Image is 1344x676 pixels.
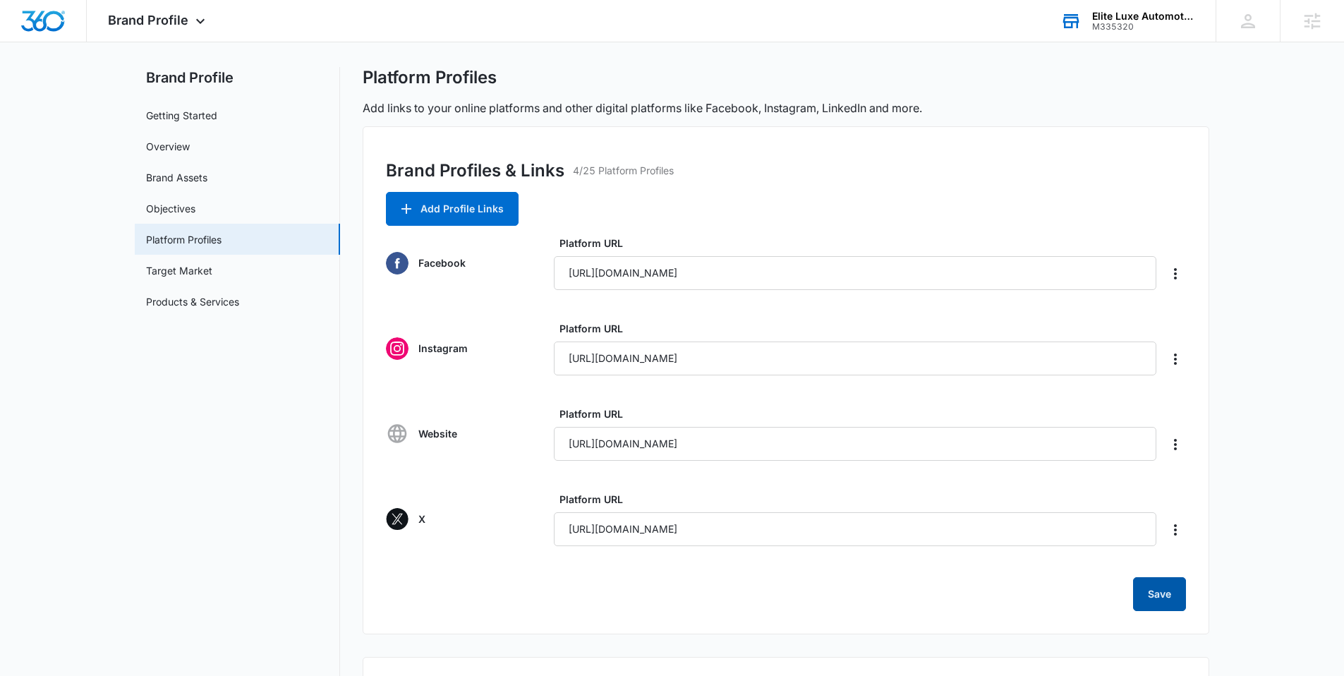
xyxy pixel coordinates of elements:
p: X [418,512,425,526]
label: Platform URL [559,321,1162,336]
a: Objectives [146,201,195,216]
a: Products & Services [146,294,239,309]
div: account name [1092,11,1195,22]
a: Platform Profiles [146,232,222,247]
input: Please enter the platform URL [554,512,1156,546]
button: Save [1133,577,1186,611]
a: Getting Started [146,108,217,123]
span: Brand Profile [108,13,188,28]
a: Target Market [146,263,212,278]
input: Please enter the platform URL [554,427,1156,461]
h2: Brand Profile [135,67,340,88]
h3: Brand Profiles & Links [386,158,564,183]
button: Add Profile Links [386,192,519,226]
input: Please enter the platform URL [554,342,1156,375]
h1: Platform Profiles [363,67,497,88]
a: Overview [146,139,190,154]
p: 4/25 Platform Profiles [573,163,674,178]
button: Delete [1165,262,1186,285]
button: Delete [1165,348,1186,370]
label: Platform URL [559,236,1162,251]
p: Facebook [418,255,466,270]
a: Brand Assets [146,170,207,185]
p: Instagram [418,341,468,356]
button: Delete [1165,433,1186,456]
p: Website [418,426,457,441]
button: Delete [1165,519,1186,541]
label: Platform URL [559,492,1162,507]
div: account id [1092,22,1195,32]
label: Platform URL [559,406,1162,421]
p: Add links to your online platforms and other digital platforms like Facebook, Instagram, LinkedIn... [363,99,1209,116]
input: Please enter the platform URL [554,256,1156,290]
